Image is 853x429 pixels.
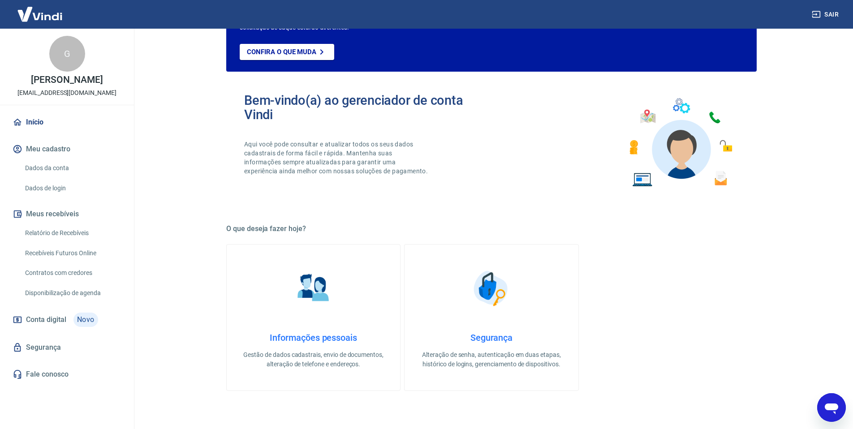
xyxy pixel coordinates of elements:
[244,140,430,176] p: Aqui você pode consultar e atualizar todos os seus dados cadastrais de forma fácil e rápida. Mant...
[621,93,739,192] img: Imagem de um avatar masculino com diversos icones exemplificando as funcionalidades do gerenciado...
[291,266,336,311] img: Informações pessoais
[11,338,123,357] a: Segurança
[241,332,386,343] h4: Informações pessoais
[11,139,123,159] button: Meu cadastro
[817,393,846,422] iframe: Botão para abrir a janela de mensagens
[22,224,123,242] a: Relatório de Recebíveis
[26,313,66,326] span: Conta digital
[241,350,386,369] p: Gestão de dados cadastrais, envio de documentos, alteração de telefone e endereços.
[17,88,116,98] p: [EMAIL_ADDRESS][DOMAIN_NAME]
[31,75,103,85] p: [PERSON_NAME]
[244,93,491,122] h2: Bem-vindo(a) ao gerenciador de conta Vindi
[419,332,564,343] h4: Segurança
[22,159,123,177] a: Dados da conta
[404,244,578,391] a: SegurançaSegurançaAlteração de senha, autenticação em duas etapas, histórico de logins, gerenciam...
[240,44,334,60] a: Confira o que muda
[11,204,123,224] button: Meus recebíveis
[11,112,123,132] a: Início
[226,244,401,391] a: Informações pessoaisInformações pessoaisGestão de dados cadastrais, envio de documentos, alteraçã...
[11,365,123,384] a: Fale conosco
[22,264,123,282] a: Contratos com credores
[226,224,757,233] h5: O que deseja fazer hoje?
[469,266,514,311] img: Segurança
[73,313,98,327] span: Novo
[11,309,123,330] a: Conta digitalNovo
[22,179,123,197] a: Dados de login
[22,284,123,302] a: Disponibilização de agenda
[810,6,842,23] button: Sair
[11,0,69,28] img: Vindi
[419,350,564,369] p: Alteração de senha, autenticação em duas etapas, histórico de logins, gerenciamento de dispositivos.
[247,48,316,56] p: Confira o que muda
[22,244,123,262] a: Recebíveis Futuros Online
[49,36,85,72] div: G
